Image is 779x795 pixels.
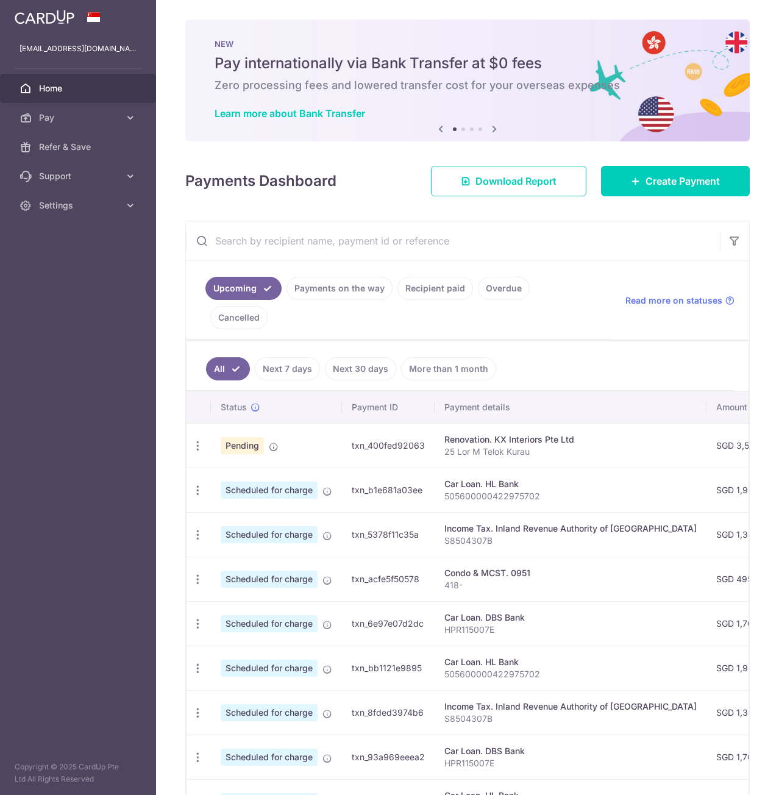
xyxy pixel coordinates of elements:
[342,735,435,779] td: txn_93a969eeea2
[444,478,697,490] div: Car Loan. HL Bank
[39,112,119,124] span: Pay
[221,660,318,677] span: Scheduled for charge
[255,357,320,380] a: Next 7 days
[444,490,697,502] p: 505600000422975702
[210,306,268,329] a: Cancelled
[444,522,697,535] div: Income Tax. Inland Revenue Authority of [GEOGRAPHIC_DATA]
[342,557,435,601] td: txn_acfe5f50578
[221,749,318,766] span: Scheduled for charge
[435,391,706,423] th: Payment details
[401,357,496,380] a: More than 1 month
[39,199,119,212] span: Settings
[444,745,697,757] div: Car Loan. DBS Bank
[444,656,697,668] div: Car Loan. HL Bank
[601,166,750,196] a: Create Payment
[39,141,119,153] span: Refer & Save
[15,10,74,24] img: CardUp
[444,446,697,458] p: 25 Lor M Telok Kurau
[39,82,119,94] span: Home
[205,277,282,300] a: Upcoming
[342,468,435,512] td: txn_b1e681a03ee
[444,713,697,725] p: S8504307B
[397,277,473,300] a: Recipient paid
[185,170,336,192] h4: Payments Dashboard
[215,39,720,49] p: NEW
[444,567,697,579] div: Condo & MCST. 0951
[625,294,722,307] span: Read more on statuses
[444,433,697,446] div: Renovation. KX Interiors Pte Ltd
[716,401,747,413] span: Amount
[20,43,137,55] p: [EMAIL_ADDRESS][DOMAIN_NAME]
[342,601,435,646] td: txn_6e97e07d2dc
[221,615,318,632] span: Scheduled for charge
[39,170,119,182] span: Support
[206,357,250,380] a: All
[325,357,396,380] a: Next 30 days
[342,423,435,468] td: txn_400fed92063
[186,221,720,260] input: Search by recipient name, payment id or reference
[221,526,318,543] span: Scheduled for charge
[342,646,435,690] td: txn_bb1121e9895
[625,294,735,307] a: Read more on statuses
[444,579,697,591] p: 418-
[646,174,720,188] span: Create Payment
[221,437,264,454] span: Pending
[221,571,318,588] span: Scheduled for charge
[444,611,697,624] div: Car Loan. DBS Bank
[221,482,318,499] span: Scheduled for charge
[342,391,435,423] th: Payment ID
[215,107,365,119] a: Learn more about Bank Transfer
[444,535,697,547] p: S8504307B
[221,704,318,721] span: Scheduled for charge
[342,690,435,735] td: txn_8fded3974b6
[221,401,247,413] span: Status
[444,624,697,636] p: HPR115007E
[444,668,697,680] p: 505600000422975702
[286,277,393,300] a: Payments on the way
[431,166,586,196] a: Download Report
[478,277,530,300] a: Overdue
[185,20,750,141] img: Bank transfer banner
[215,78,720,93] h6: Zero processing fees and lowered transfer cost for your overseas expenses
[444,701,697,713] div: Income Tax. Inland Revenue Authority of [GEOGRAPHIC_DATA]
[475,174,557,188] span: Download Report
[342,512,435,557] td: txn_5378f11c35a
[444,757,697,769] p: HPR115007E
[215,54,720,73] h5: Pay internationally via Bank Transfer at $0 fees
